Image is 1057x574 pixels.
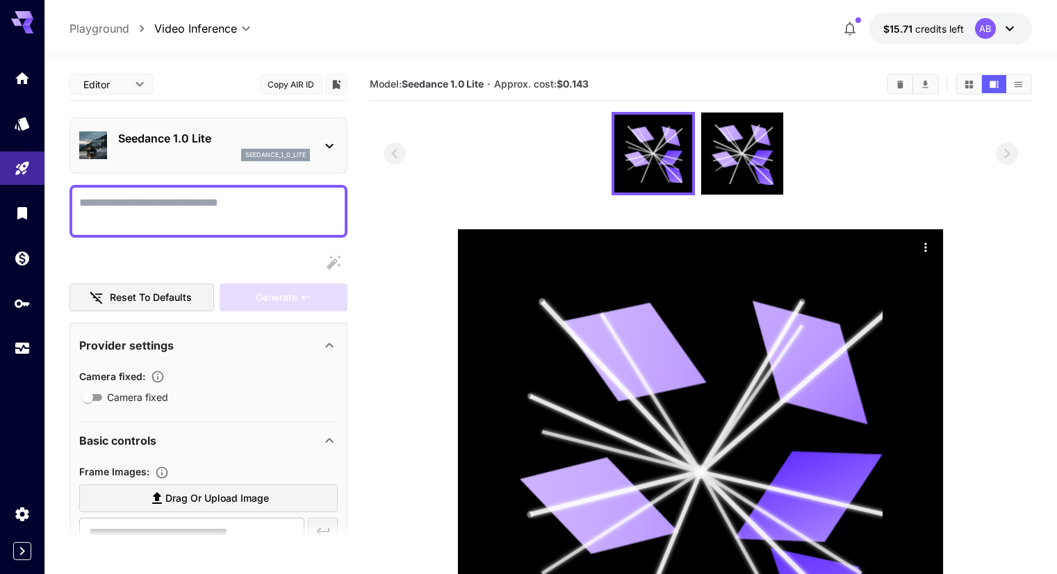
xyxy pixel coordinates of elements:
span: Camera fixed : [79,370,145,382]
button: Clear All [888,75,912,93]
div: Playground [14,160,31,177]
b: $0.143 [557,78,589,90]
p: · [487,76,491,92]
nav: breadcrumb [69,20,154,37]
span: $15.71 [883,23,915,35]
div: Models [14,115,31,132]
b: Seedance 1.0 Lite [402,78,484,90]
span: Video Inference [154,20,237,37]
button: Add to library [330,76,343,92]
div: Clear AllDownload All [887,74,939,95]
span: Model: [370,78,484,90]
button: Expand sidebar [13,542,31,560]
a: Playground [69,20,129,37]
div: $15.71307 [883,22,964,36]
span: credits left [915,23,964,35]
div: Basic controls [79,424,338,457]
div: Home [14,69,31,87]
button: Download All [913,75,937,93]
button: Copy AIR ID [260,74,322,95]
span: Frame Images : [79,466,149,477]
div: Seedance 1.0 Liteseedance_1_0_lite [79,124,338,167]
div: Settings [14,505,31,523]
p: Seedance 1.0 Lite [118,130,310,147]
label: Drag or upload image [79,484,338,513]
p: Provider settings [79,337,174,354]
div: Actions [915,236,936,257]
button: Show media in grid view [957,75,981,93]
div: Show media in grid viewShow media in video viewShow media in list view [956,74,1032,95]
button: Upload frame images. [149,466,174,479]
div: Wallet [14,249,31,267]
button: Reset to defaults [69,284,214,312]
div: API Keys [14,295,31,312]
p: Basic controls [79,432,156,449]
div: Provider settings [79,329,338,362]
button: $15.71307AB [869,13,1032,44]
span: Drag or upload image [165,490,269,507]
p: seedance_1_0_lite [245,150,306,160]
span: Camera fixed [107,390,168,404]
button: Show media in video view [982,75,1006,93]
span: Approx. cost: [494,78,589,90]
div: Library [14,204,31,222]
span: Editor [83,77,126,92]
div: AB [975,18,996,39]
div: Usage [14,340,31,357]
button: Show media in list view [1006,75,1031,93]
